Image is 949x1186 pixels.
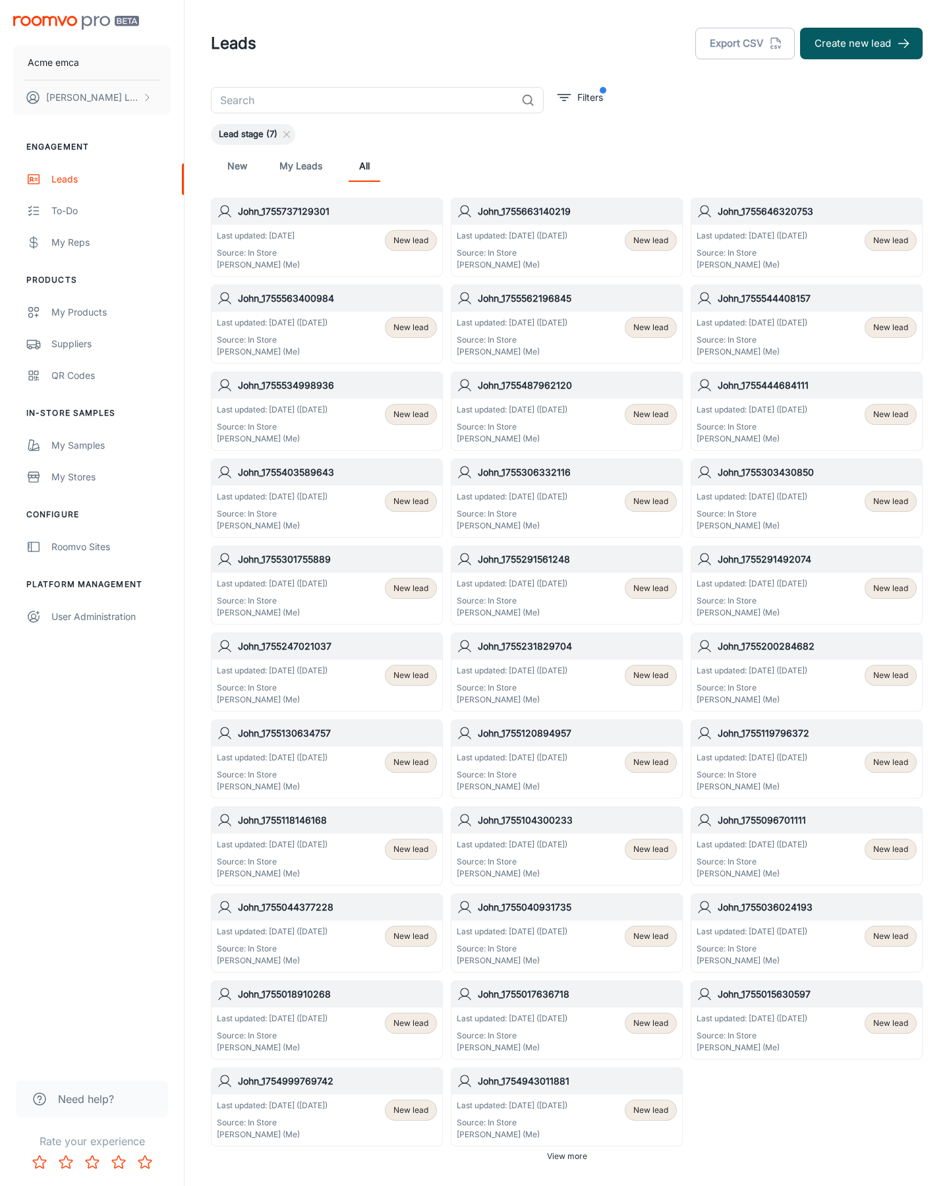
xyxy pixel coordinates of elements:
[393,930,428,942] span: New lead
[217,1042,328,1054] p: [PERSON_NAME] (Me)
[451,980,683,1059] a: John_1755017636718Last updated: [DATE] ([DATE])Source: In Store[PERSON_NAME] (Me)New lead
[46,90,139,105] p: [PERSON_NAME] Leaptools
[478,378,677,393] h6: John_1755487962120
[51,540,171,554] div: Roomvo Sites
[697,595,807,607] p: Source: In Store
[457,1042,567,1054] p: [PERSON_NAME] (Me)
[697,247,807,259] p: Source: In Store
[718,378,917,393] h6: John_1755444684111
[718,552,917,567] h6: John_1755291492074
[478,813,677,828] h6: John_1755104300233
[211,198,443,277] a: John_1755737129301Last updated: [DATE]Source: In Store[PERSON_NAME] (Me)New lead
[51,204,171,218] div: To-do
[873,930,908,942] span: New lead
[217,607,328,619] p: [PERSON_NAME] (Me)
[633,843,668,855] span: New lead
[697,665,807,677] p: Last updated: [DATE] ([DATE])
[211,87,516,113] input: Search
[697,1042,807,1054] p: [PERSON_NAME] (Me)
[393,756,428,768] span: New lead
[217,839,328,851] p: Last updated: [DATE] ([DATE])
[217,247,300,259] p: Source: In Store
[13,80,171,115] button: [PERSON_NAME] Leaptools
[478,1074,677,1088] h6: John_1754943011881
[457,317,567,329] p: Last updated: [DATE] ([DATE])
[211,980,443,1059] a: John_1755018910268Last updated: [DATE] ([DATE])Source: In Store[PERSON_NAME] (Me)New lead
[238,726,437,741] h6: John_1755130634757
[217,665,328,677] p: Last updated: [DATE] ([DATE])
[211,124,295,145] div: Lead stage (7)
[457,1129,567,1141] p: [PERSON_NAME] (Me)
[691,893,923,973] a: John_1755036024193Last updated: [DATE] ([DATE])Source: In Store[PERSON_NAME] (Me)New lead
[26,1149,53,1175] button: Rate 1 star
[393,409,428,420] span: New lead
[217,926,328,938] p: Last updated: [DATE] ([DATE])
[697,230,807,242] p: Last updated: [DATE] ([DATE])
[718,987,917,1002] h6: John_1755015630597
[478,726,677,741] h6: John_1755120894957
[633,495,668,507] span: New lead
[217,317,328,329] p: Last updated: [DATE] ([DATE])
[691,633,923,712] a: John_1755200284682Last updated: [DATE] ([DATE])Source: In Store[PERSON_NAME] (Me)New lead
[873,582,908,594] span: New lead
[457,926,567,938] p: Last updated: [DATE] ([DATE])
[633,409,668,420] span: New lead
[211,1067,443,1146] a: John_1754999769742Last updated: [DATE] ([DATE])Source: In Store[PERSON_NAME] (Me)New lead
[451,372,683,451] a: John_1755487962120Last updated: [DATE] ([DATE])Source: In Store[PERSON_NAME] (Me)New lead
[51,337,171,351] div: Suppliers
[691,806,923,886] a: John_1755096701111Last updated: [DATE] ([DATE])Source: In Store[PERSON_NAME] (Me)New lead
[873,843,908,855] span: New lead
[13,45,171,80] button: Acme emca
[211,893,443,973] a: John_1755044377228Last updated: [DATE] ([DATE])Source: In Store[PERSON_NAME] (Me)New lead
[478,465,677,480] h6: John_1755306332116
[691,372,923,451] a: John_1755444684111Last updated: [DATE] ([DATE])Source: In Store[PERSON_NAME] (Me)New lead
[457,491,567,503] p: Last updated: [DATE] ([DATE])
[457,607,567,619] p: [PERSON_NAME] (Me)
[457,595,567,607] p: Source: In Store
[217,520,328,532] p: [PERSON_NAME] (Me)
[451,285,683,364] a: John_1755562196845Last updated: [DATE] ([DATE])Source: In Store[PERSON_NAME] (Me)New lead
[478,987,677,1002] h6: John_1755017636718
[633,1017,668,1029] span: New lead
[393,669,428,681] span: New lead
[457,520,567,532] p: [PERSON_NAME] (Me)
[873,322,908,333] span: New lead
[873,495,908,507] span: New lead
[217,508,328,520] p: Source: In Store
[697,943,807,955] p: Source: In Store
[697,520,807,532] p: [PERSON_NAME] (Me)
[457,259,567,271] p: [PERSON_NAME] (Me)
[217,694,328,706] p: [PERSON_NAME] (Me)
[697,752,807,764] p: Last updated: [DATE] ([DATE])
[217,682,328,694] p: Source: In Store
[697,769,807,781] p: Source: In Store
[718,465,917,480] h6: John_1755303430850
[211,633,443,712] a: John_1755247021037Last updated: [DATE] ([DATE])Source: In Store[PERSON_NAME] (Me)New lead
[132,1149,158,1175] button: Rate 5 star
[451,198,683,277] a: John_1755663140219Last updated: [DATE] ([DATE])Source: In Store[PERSON_NAME] (Me)New lead
[697,421,807,433] p: Source: In Store
[238,1074,437,1088] h6: John_1754999769742
[217,259,300,271] p: [PERSON_NAME] (Me)
[51,470,171,484] div: My Stores
[457,1100,567,1112] p: Last updated: [DATE] ([DATE])
[393,322,428,333] span: New lead
[577,90,603,105] p: Filters
[393,495,428,507] span: New lead
[105,1149,132,1175] button: Rate 4 star
[393,843,428,855] span: New lead
[451,633,683,712] a: John_1755231829704Last updated: [DATE] ([DATE])Source: In Store[PERSON_NAME] (Me)New lead
[542,1146,592,1166] button: View more
[238,987,437,1002] h6: John_1755018910268
[217,404,328,416] p: Last updated: [DATE] ([DATE])
[238,813,437,828] h6: John_1755118146168
[697,491,807,503] p: Last updated: [DATE] ([DATE])
[217,578,328,590] p: Last updated: [DATE] ([DATE])
[633,930,668,942] span: New lead
[691,980,923,1059] a: John_1755015630597Last updated: [DATE] ([DATE])Source: In Store[PERSON_NAME] (Me)New lead
[221,150,253,182] a: New
[238,378,437,393] h6: John_1755534998936
[211,128,285,141] span: Lead stage (7)
[691,720,923,799] a: John_1755119796372Last updated: [DATE] ([DATE])Source: In Store[PERSON_NAME] (Me)New lead
[800,28,923,59] button: Create new lead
